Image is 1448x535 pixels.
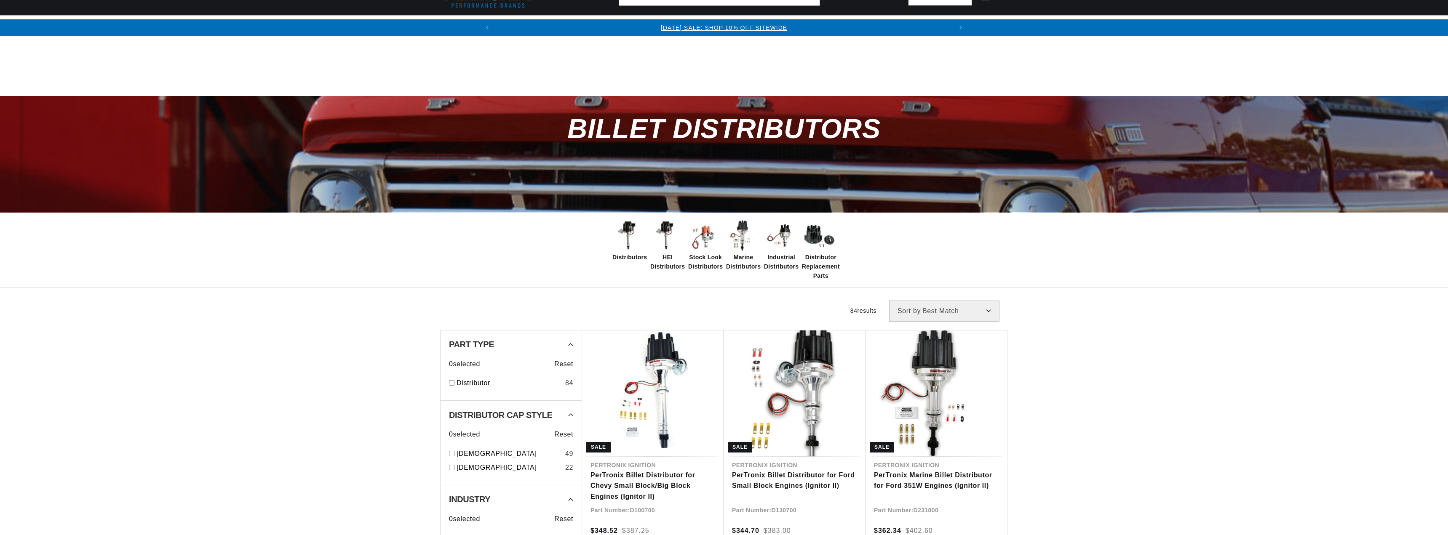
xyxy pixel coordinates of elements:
[802,253,840,281] span: Distributor Replacement Parts
[874,470,999,491] a: PerTronix Marine Billet Distributor for Ford 351W Engines (Ignitor II)
[952,19,969,36] button: Translation missing: en.sections.announcements.next_announcement
[612,219,646,253] img: Distributors
[770,16,834,35] summary: Engine Swaps
[688,219,722,253] img: Stock Look Distributors
[726,253,761,271] span: Marine Distributors
[590,470,715,502] a: PerTronix Billet Distributor for Chevy Small Block/Big Block Engines (Ignitor II)
[650,219,684,253] img: HEI Distributors
[764,219,798,253] img: Industrial Distributors
[688,253,723,271] span: Stock Look Distributors
[612,219,646,262] a: Distributors Distributors
[567,113,880,144] span: Billet Distributors
[650,253,685,271] span: HEI Distributors
[917,16,997,35] summary: Spark Plug Wires
[802,219,836,281] a: Distributor Replacement Parts Distributor Replacement Parts
[496,23,953,32] div: 1 of 3
[554,429,573,440] span: Reset
[726,219,760,271] a: Marine Distributors Marine Distributors
[764,219,798,271] a: Industrial Distributors Industrial Distributors
[726,219,760,253] img: Marine Distributors
[457,448,562,459] a: [DEMOGRAPHIC_DATA]
[688,219,722,271] a: Stock Look Distributors Stock Look Distributors
[802,219,836,253] img: Distributor Replacement Parts
[612,253,647,262] span: Distributors
[479,19,496,36] button: Translation missing: en.sections.announcements.previous_announcement
[732,470,857,491] a: PerTronix Billet Distributor for Ford Small Block Engines (Ignitor II)
[457,462,562,473] a: [DEMOGRAPHIC_DATA]
[834,16,917,35] summary: Battery Products
[449,411,552,419] span: Distributor Cap Style
[449,429,480,440] span: 0 selected
[419,19,1029,36] slideshow-component: Translation missing: en.sections.announcements.announcement_bar
[440,16,531,35] summary: Ignition Conversions
[661,24,787,31] a: [DATE] SALE: SHOP 10% OFF SITEWIDE
[997,16,1056,35] summary: Motorcycle
[496,23,953,32] div: Announcement
[850,307,876,314] span: 84 results
[889,301,999,322] select: Sort by
[449,359,480,370] span: 0 selected
[457,378,562,389] a: Distributor
[650,219,684,271] a: HEI Distributors HEI Distributors
[449,514,480,524] span: 0 selected
[531,16,624,35] summary: Coils & Distributors
[565,462,573,473] div: 22
[898,308,921,314] span: Sort by
[449,340,494,349] span: Part Type
[565,448,573,459] div: 49
[554,359,573,370] span: Reset
[449,495,490,503] span: Industry
[554,514,573,524] span: Reset
[764,253,799,271] span: Industrial Distributors
[565,378,573,389] div: 84
[624,16,770,35] summary: Headers, Exhausts & Components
